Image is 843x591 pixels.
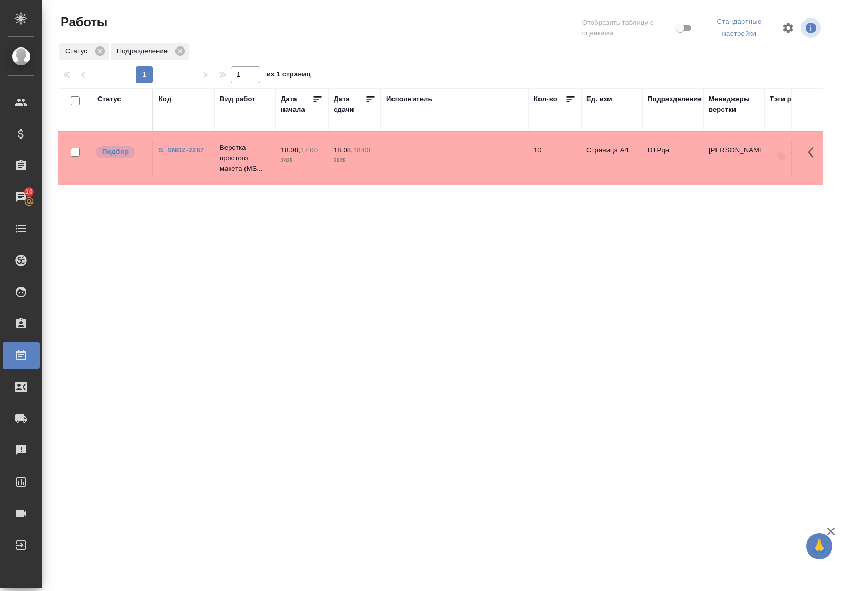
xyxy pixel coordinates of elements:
[642,140,703,177] td: DTPqa
[65,46,91,56] p: Статус
[528,140,581,177] td: 10
[586,94,612,104] div: Ед. изм
[111,43,189,60] div: Подразделение
[220,142,270,174] p: Верстка простого макета (MS...
[59,43,109,60] div: Статус
[281,94,312,115] div: Дата начала
[776,15,801,41] span: Настроить таблицу
[102,147,129,157] p: Подбор
[648,94,702,104] div: Подразделение
[334,156,376,166] p: 2025
[19,187,39,197] span: 10
[117,46,171,56] p: Подразделение
[770,145,793,168] button: Добавить тэги
[801,140,827,165] button: Здесь прячутся важные кнопки
[159,94,171,104] div: Код
[281,156,323,166] p: 2025
[220,94,256,104] div: Вид работ
[582,17,674,38] span: Отобразить таблицу с оценками
[3,184,40,210] a: 10
[58,14,107,31] span: Работы
[281,146,300,154] p: 18.08,
[709,145,759,156] p: [PERSON_NAME]
[334,146,353,154] p: 18.08,
[806,533,832,559] button: 🙏
[770,94,813,104] div: Тэги работы
[95,145,147,159] div: Можно подбирать исполнителей
[534,94,557,104] div: Кол-во
[709,94,759,115] div: Менеджеры верстки
[159,146,204,154] a: S_SNDZ-2287
[703,14,776,42] div: split button
[267,68,311,83] span: из 1 страниц
[353,146,370,154] p: 18:00
[810,535,828,557] span: 🙏
[300,146,318,154] p: 17:00
[581,140,642,177] td: Страница А4
[97,94,121,104] div: Статус
[801,18,823,38] span: Посмотреть информацию
[334,94,365,115] div: Дата сдачи
[386,94,433,104] div: Исполнитель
